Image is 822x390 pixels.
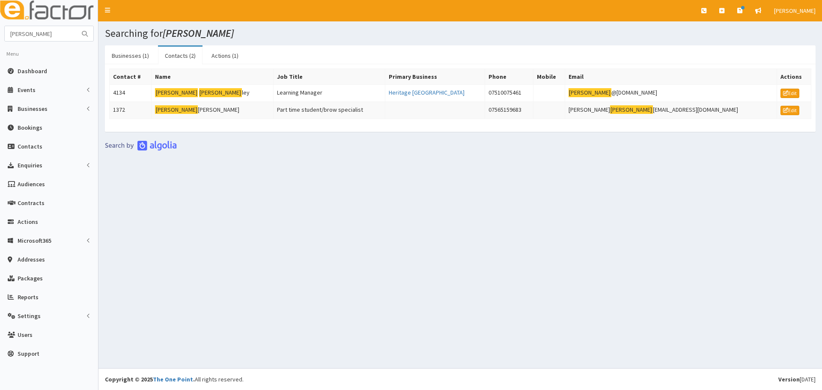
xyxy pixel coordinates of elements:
[485,85,533,102] td: 07510075461
[778,375,816,384] div: [DATE]
[18,86,36,94] span: Events
[205,47,245,65] a: Actions (1)
[152,69,274,85] th: Name
[565,101,777,119] td: [PERSON_NAME] [EMAIL_ADDRESS][DOMAIN_NAME]
[18,256,45,263] span: Addresses
[18,218,38,226] span: Actions
[110,85,152,102] td: 4134
[18,331,33,339] span: Users
[485,101,533,119] td: 07565159683
[18,67,47,75] span: Dashboard
[778,375,800,383] b: Version
[777,69,811,85] th: Actions
[155,88,198,97] mark: [PERSON_NAME]
[153,375,193,383] a: The One Point
[774,7,816,15] span: [PERSON_NAME]
[105,28,816,39] h1: Searching for
[5,26,77,41] input: Search...
[152,101,274,119] td: [PERSON_NAME]
[158,47,203,65] a: Contacts (2)
[155,105,198,114] mark: [PERSON_NAME]
[780,106,799,115] a: Edit
[105,140,177,151] img: search-by-algolia-light-background.png
[565,69,777,85] th: Email
[18,143,42,150] span: Contacts
[98,368,822,390] footer: All rights reserved.
[18,161,42,169] span: Enquiries
[565,85,777,102] td: @[DOMAIN_NAME]
[780,89,799,98] a: Edit
[389,89,465,96] a: Heritage [GEOGRAPHIC_DATA]
[610,105,653,114] mark: [PERSON_NAME]
[18,199,45,207] span: Contracts
[199,88,242,97] mark: [PERSON_NAME]
[18,180,45,188] span: Audiences
[18,274,43,282] span: Packages
[274,85,385,102] td: Learning Manager
[385,69,485,85] th: Primary Business
[163,27,234,40] i: [PERSON_NAME]
[274,69,385,85] th: Job Title
[569,88,611,97] mark: [PERSON_NAME]
[18,124,42,131] span: Bookings
[105,375,195,383] strong: Copyright © 2025 .
[110,101,152,119] td: 1372
[18,312,41,320] span: Settings
[110,69,152,85] th: Contact #
[105,47,156,65] a: Businesses (1)
[274,101,385,119] td: Part time student/brow specialist
[152,85,274,102] td: ley
[18,105,48,113] span: Businesses
[18,293,39,301] span: Reports
[18,350,39,357] span: Support
[533,69,565,85] th: Mobile
[18,237,51,244] span: Microsoft365
[485,69,533,85] th: Phone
